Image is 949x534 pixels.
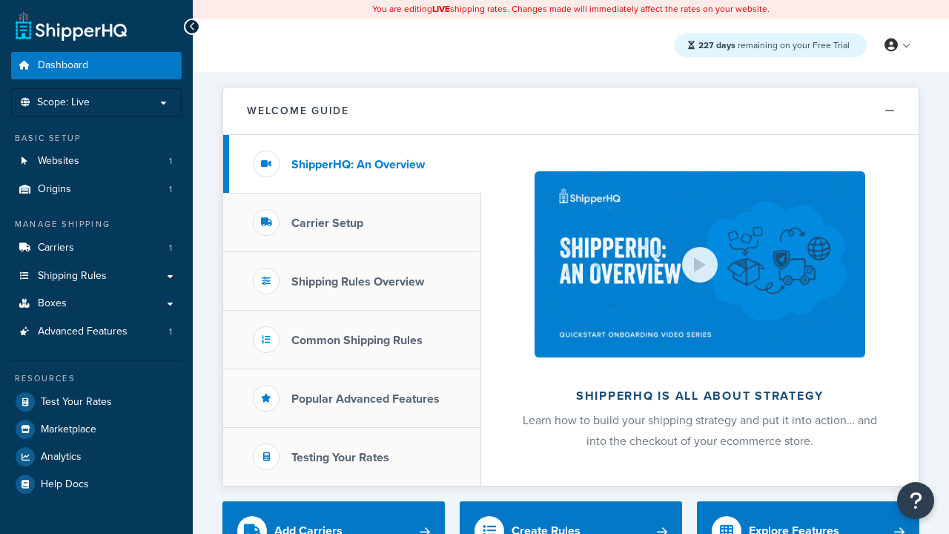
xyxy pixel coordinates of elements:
[11,176,182,203] a: Origins1
[38,270,107,283] span: Shipping Rules
[535,171,865,357] img: ShipperHQ is all about strategy
[247,105,349,116] h2: Welcome Guide
[11,176,182,203] li: Origins
[11,290,182,317] a: Boxes
[38,59,88,72] span: Dashboard
[11,148,182,175] a: Websites1
[11,132,182,145] div: Basic Setup
[698,39,735,52] strong: 227 days
[698,39,850,52] span: remaining on your Free Trial
[291,217,363,230] h3: Carrier Setup
[169,326,172,338] span: 1
[432,2,450,16] b: LIVE
[291,451,389,464] h3: Testing Your Rates
[169,155,172,168] span: 1
[37,96,90,109] span: Scope: Live
[523,412,877,449] span: Learn how to build your shipping strategy and put it into action… and into the checkout of your e...
[291,158,425,171] h3: ShipperHQ: An Overview
[41,451,82,464] span: Analytics
[11,148,182,175] li: Websites
[11,234,182,262] li: Carriers
[223,88,919,135] button: Welcome Guide
[11,234,182,262] a: Carriers1
[38,183,71,196] span: Origins
[291,392,440,406] h3: Popular Advanced Features
[11,389,182,415] a: Test Your Rates
[11,218,182,231] div: Manage Shipping
[41,423,96,436] span: Marketplace
[169,242,172,254] span: 1
[38,242,74,254] span: Carriers
[38,155,79,168] span: Websites
[11,263,182,290] a: Shipping Rules
[11,318,182,346] li: Advanced Features
[11,444,182,470] a: Analytics
[38,326,128,338] span: Advanced Features
[897,482,934,519] button: Open Resource Center
[41,396,112,409] span: Test Your Rates
[291,275,424,289] h3: Shipping Rules Overview
[520,389,879,403] h2: ShipperHQ is all about strategy
[11,372,182,385] div: Resources
[291,334,423,347] h3: Common Shipping Rules
[11,52,182,79] a: Dashboard
[11,416,182,443] a: Marketplace
[169,183,172,196] span: 1
[11,318,182,346] a: Advanced Features1
[11,471,182,498] a: Help Docs
[38,297,67,310] span: Boxes
[41,478,89,491] span: Help Docs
